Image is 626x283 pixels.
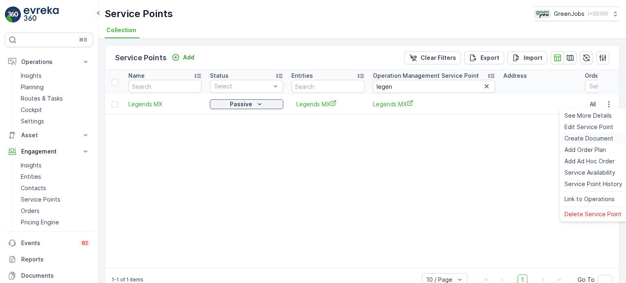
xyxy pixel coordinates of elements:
[183,53,194,61] p: Add
[564,195,615,203] span: Link to Operations
[128,80,202,93] input: Search
[18,104,93,116] a: Cockpit
[21,218,59,226] p: Pricing Engine
[564,157,615,165] span: Add Ad Hoc Order
[210,99,283,109] button: Passive
[18,171,93,182] a: Entities
[564,123,613,131] span: Edit Service Point
[564,146,606,154] span: Add Order Plan
[21,255,90,263] p: Reports
[112,276,143,283] p: 1-1 of 1 items
[291,72,313,80] p: Entities
[564,210,622,218] span: Delete Service Point
[503,72,527,80] p: Address
[214,82,271,90] p: Select
[18,194,93,205] a: Service Points
[112,101,118,107] div: Toggle Row Selected
[128,100,202,108] a: Legends MX
[21,131,77,139] p: Asset
[5,251,93,268] a: Reports
[561,144,626,156] a: Add Order Plan
[5,54,93,70] button: Operations
[21,161,42,169] p: Insights
[21,94,63,103] p: Routes & Tasks
[291,80,365,93] input: Search
[561,121,626,133] a: Edit Service Point
[561,156,626,167] a: Add Ad Hoc Order
[79,37,87,43] p: ⌘B
[564,169,615,177] span: Service Availability
[5,235,93,251] a: Events82
[564,112,612,120] span: See More Details
[507,51,547,64] button: Import
[373,80,495,93] input: Search
[210,72,229,80] p: Status
[554,10,584,18] p: GreenJobs
[421,54,456,62] p: Clear Filters
[21,173,41,181] p: Entities
[21,58,77,66] p: Operations
[481,54,499,62] p: Export
[106,26,136,34] span: Collection
[128,72,145,80] p: Name
[168,53,198,62] button: Add
[21,272,90,280] p: Documents
[82,240,88,246] p: 82
[534,7,619,21] button: GreenJobs(+02:00)
[21,195,60,204] p: Service Points
[404,51,461,64] button: Clear Filters
[18,182,93,194] a: Contacts
[534,9,551,18] img: Green_Jobs_Logo.png
[464,51,504,64] button: Export
[230,100,252,108] p: Passive
[21,147,77,156] p: Engagement
[373,72,479,80] p: Operation Management Service Point
[115,52,167,64] p: Service Points
[18,160,93,171] a: Insights
[5,7,21,23] img: logo
[21,72,42,80] p: Insights
[21,106,42,114] p: Cockpit
[21,207,40,215] p: Orders
[18,116,93,127] a: Settings
[5,143,93,160] button: Engagement
[561,110,626,121] a: See More Details
[296,100,360,108] a: Legends MX
[373,100,495,108] a: Legends MX
[18,205,93,217] a: Orders
[564,180,622,188] span: Service Point History
[564,134,613,143] span: Create Document
[18,217,93,228] a: Pricing Engine
[105,7,173,20] p: Service Points
[588,11,608,17] p: ( +02:00 )
[21,184,46,192] p: Contacts
[21,117,44,125] p: Settings
[24,7,59,23] img: logo_light-DOdMpM7g.png
[18,81,93,93] a: Planning
[18,93,93,104] a: Routes & Tasks
[18,70,93,81] a: Insights
[21,83,44,91] p: Planning
[5,127,93,143] button: Asset
[21,239,75,247] p: Events
[524,54,542,62] p: Import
